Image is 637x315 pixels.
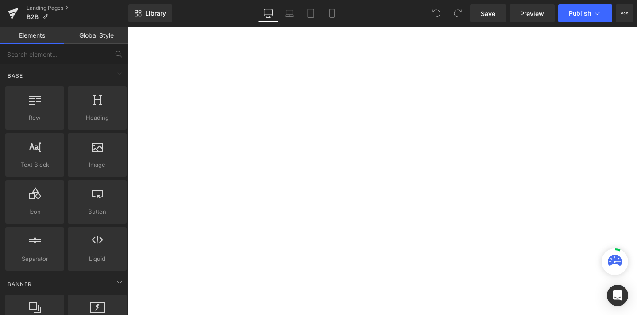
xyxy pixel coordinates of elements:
[449,4,467,22] button: Redo
[300,4,321,22] a: Tablet
[8,207,62,217] span: Icon
[510,4,555,22] a: Preview
[7,280,33,288] span: Banner
[321,4,343,22] a: Mobile
[607,285,628,306] div: Open Intercom Messenger
[520,9,544,18] span: Preview
[8,113,62,122] span: Row
[279,4,300,22] a: Laptop
[70,207,124,217] span: Button
[569,10,591,17] span: Publish
[8,160,62,169] span: Text Block
[70,254,124,264] span: Liquid
[428,4,445,22] button: Undo
[64,27,128,44] a: Global Style
[481,9,495,18] span: Save
[27,13,39,20] span: B2B
[70,113,124,122] span: Heading
[258,4,279,22] a: Desktop
[145,9,166,17] span: Library
[7,71,24,80] span: Base
[27,4,128,12] a: Landing Pages
[128,4,172,22] a: New Library
[70,160,124,169] span: Image
[616,4,633,22] button: More
[558,4,612,22] button: Publish
[8,254,62,264] span: Separator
